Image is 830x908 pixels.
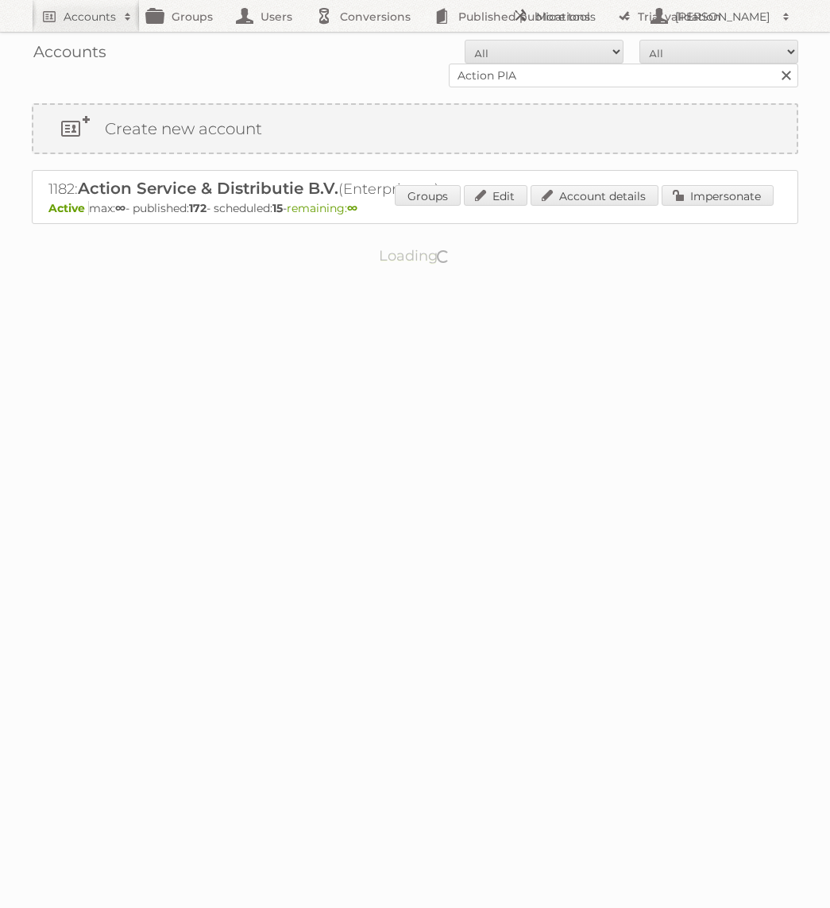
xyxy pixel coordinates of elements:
a: Account details [531,185,658,206]
strong: ∞ [115,201,125,215]
strong: 172 [189,201,207,215]
strong: ∞ [347,201,357,215]
h2: 1182: (Enterprise ∞) [48,179,604,199]
p: max: - published: - scheduled: - [48,201,782,215]
h2: Accounts [64,9,116,25]
h2: [PERSON_NAME] [671,9,774,25]
a: Create new account [33,105,797,153]
strong: 15 [272,201,283,215]
a: Edit [464,185,527,206]
span: Active [48,201,89,215]
a: Groups [395,185,461,206]
a: Impersonate [662,185,774,206]
h2: More tools [536,9,616,25]
span: remaining: [287,201,357,215]
p: Loading [329,240,501,272]
span: Action Service & Distributie B.V. [78,179,338,198]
